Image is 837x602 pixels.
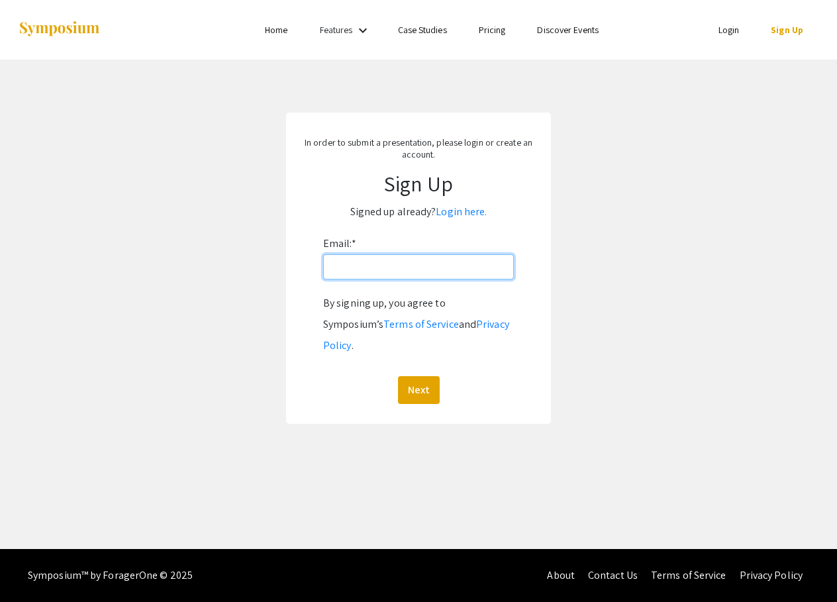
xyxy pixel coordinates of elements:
[771,24,803,36] a: Sign Up
[398,376,440,404] button: Next
[323,317,509,352] a: Privacy Policy
[537,24,599,36] a: Discover Events
[355,23,371,38] mat-icon: Expand Features list
[651,568,726,582] a: Terms of Service
[28,549,193,602] div: Symposium™ by ForagerOne © 2025
[299,171,538,196] h1: Sign Up
[18,21,101,38] img: Symposium by ForagerOne
[479,24,506,36] a: Pricing
[547,568,575,582] a: About
[323,293,514,356] div: By signing up, you agree to Symposium’s and .
[740,568,803,582] a: Privacy Policy
[398,24,447,36] a: Case Studies
[299,201,538,223] p: Signed up already?
[436,205,487,219] a: Login here.
[10,542,56,592] iframe: Chat
[588,568,638,582] a: Contact Us
[265,24,287,36] a: Home
[383,317,459,331] a: Terms of Service
[718,24,740,36] a: Login
[299,136,538,160] p: In order to submit a presentation, please login or create an account.
[323,233,356,254] label: Email:
[320,24,353,36] a: Features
